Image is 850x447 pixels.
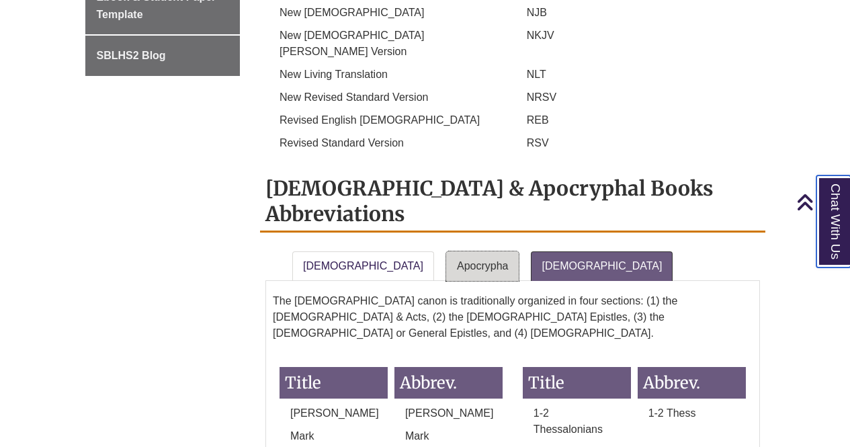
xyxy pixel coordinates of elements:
p: NRSV [516,89,757,106]
p: RSV [516,135,757,151]
h3: Abbrev. [638,367,746,399]
h3: Abbrev. [394,367,503,399]
p: Mark [394,428,503,444]
p: NJB [516,5,757,21]
p: REB [516,112,757,128]
a: [DEMOGRAPHIC_DATA] [531,251,673,281]
p: 1-2 Thess [638,405,746,421]
a: Apocrypha [446,251,519,281]
p: 1-2 Thessalonians [523,405,631,438]
p: New [DEMOGRAPHIC_DATA] [269,5,509,21]
p: Revised Standard Version [269,135,509,151]
p: Revised English [DEMOGRAPHIC_DATA] [269,112,509,128]
a: Back to Top [796,193,847,211]
p: [PERSON_NAME] [280,405,388,421]
p: New Living Translation [269,67,509,83]
a: [DEMOGRAPHIC_DATA] [292,251,434,281]
h3: Title [523,367,631,399]
span: SBLHS2 Blog [97,50,166,61]
p: Mark [280,428,388,444]
p: New Revised Standard Version [269,89,509,106]
h3: Title [280,367,388,399]
p: NKJV [516,28,757,44]
p: New [DEMOGRAPHIC_DATA][PERSON_NAME] Version [269,28,509,60]
p: [PERSON_NAME] [394,405,503,421]
p: The [DEMOGRAPHIC_DATA] canon is traditionally organized in four sections: (1) the [DEMOGRAPHIC_DA... [273,288,753,347]
a: SBLHS2 Blog [85,36,241,76]
p: NLT [516,67,757,83]
h2: [DEMOGRAPHIC_DATA] & Apocryphal Books Abbreviations [260,171,765,233]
